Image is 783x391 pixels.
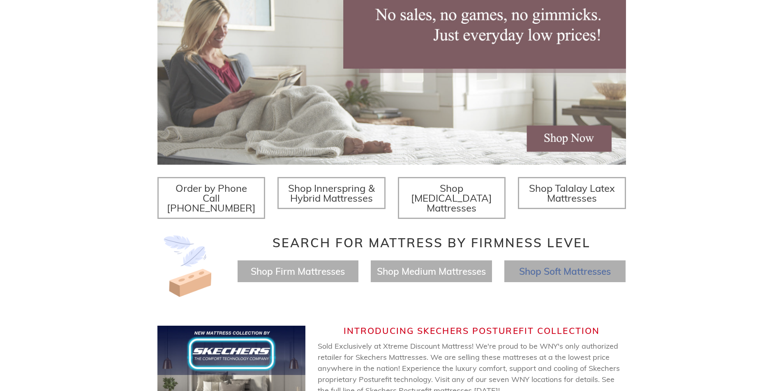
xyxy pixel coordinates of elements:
a: Order by Phone Call [PHONE_NUMBER] [157,177,266,219]
span: Order by Phone Call [PHONE_NUMBER] [167,182,256,214]
a: Shop Talalay Latex Mattresses [518,177,626,209]
a: Shop Soft Mattresses [519,265,611,277]
a: Shop [MEDICAL_DATA] Mattresses [398,177,506,219]
a: Shop Firm Mattresses [251,265,345,277]
span: Introducing Skechers Posturefit Collection [344,325,600,336]
a: Shop Innerspring & Hybrid Mattresses [277,177,386,209]
span: Search for Mattress by Firmness Level [273,235,591,251]
img: Image-of-brick- and-feather-representing-firm-and-soft-feel [157,235,219,297]
span: Shop [MEDICAL_DATA] Mattresses [411,182,492,214]
span: Shop Talalay Latex Mattresses [529,182,615,204]
span: Shop Innerspring & Hybrid Mattresses [288,182,375,204]
a: Shop Medium Mattresses [377,265,486,277]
